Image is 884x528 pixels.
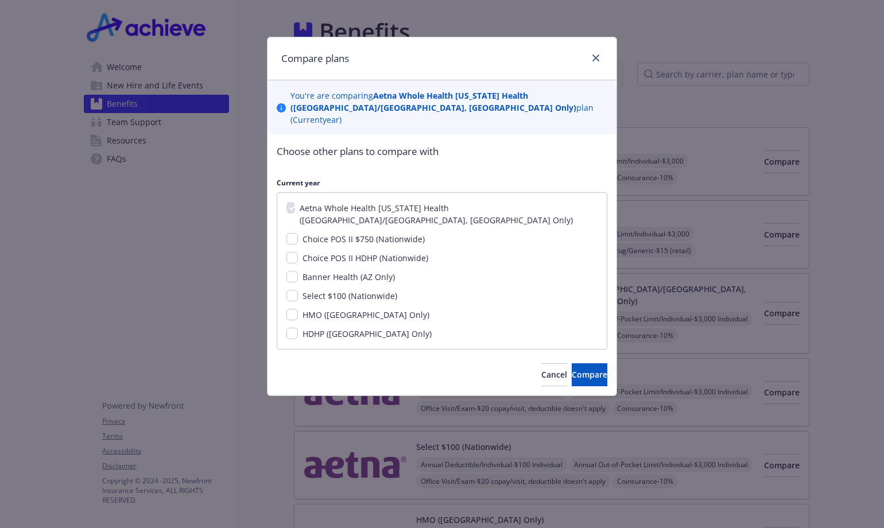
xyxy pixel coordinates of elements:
[572,363,607,386] button: Compare
[290,90,576,113] b: Aetna Whole Health [US_STATE] Health ([GEOGRAPHIC_DATA]/[GEOGRAPHIC_DATA], [GEOGRAPHIC_DATA] Only)
[589,51,603,65] a: close
[300,203,573,226] span: Aetna Whole Health [US_STATE] Health ([GEOGRAPHIC_DATA]/[GEOGRAPHIC_DATA], [GEOGRAPHIC_DATA] Only)
[303,290,397,301] span: Select $100 (Nationwide)
[277,178,607,188] p: Current year
[541,363,567,386] button: Cancel
[290,90,607,126] p: You ' re are comparing plan ( Current year)
[303,271,395,282] span: Banner Health (AZ Only)
[541,369,567,380] span: Cancel
[303,309,429,320] span: HMO ([GEOGRAPHIC_DATA] Only)
[303,328,432,339] span: HDHP ([GEOGRAPHIC_DATA] Only)
[303,253,428,263] span: Choice POS II HDHP (Nationwide)
[281,51,349,66] h1: Compare plans
[277,144,607,159] p: Choose other plans to compare with
[303,234,425,244] span: Choice POS II $750 (Nationwide)
[572,369,607,380] span: Compare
